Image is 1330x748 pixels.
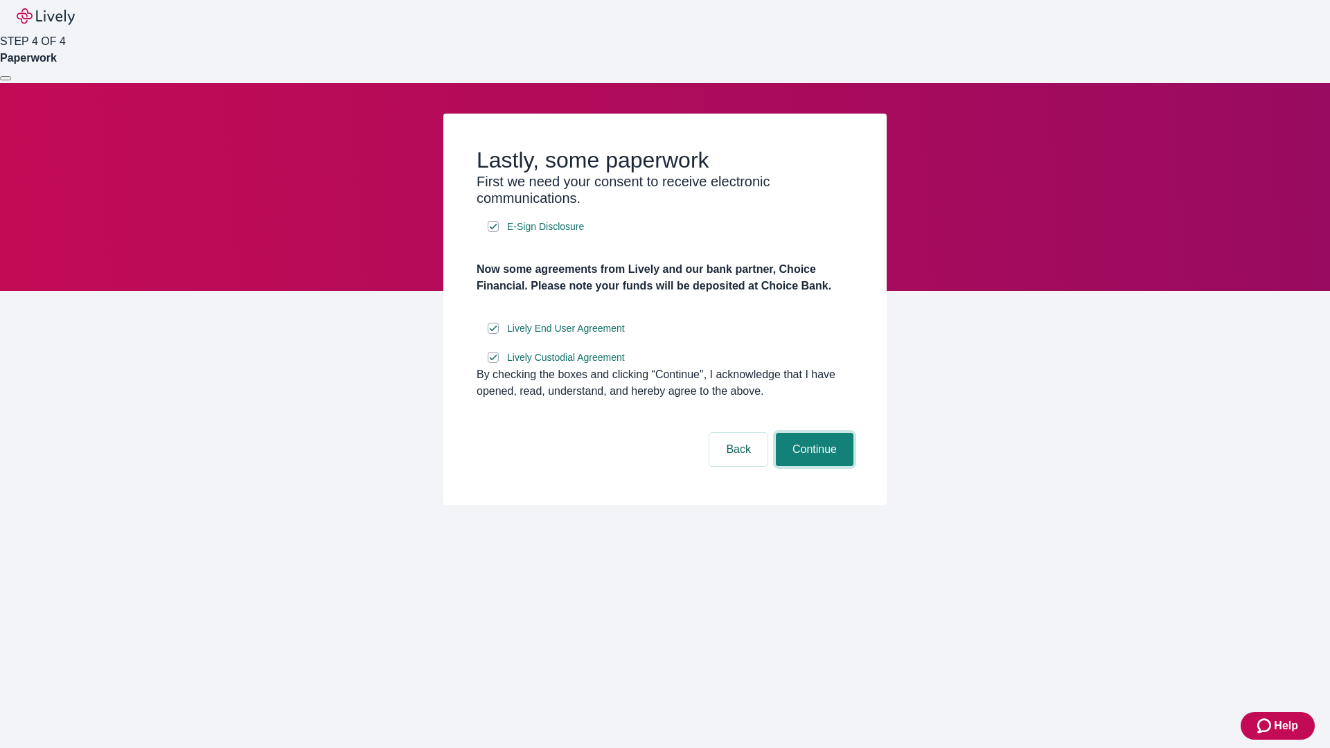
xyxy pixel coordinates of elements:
h2: Lastly, some paperwork [477,147,853,173]
div: By checking the boxes and clicking “Continue", I acknowledge that I have opened, read, understand... [477,366,853,400]
a: e-sign disclosure document [504,349,628,366]
svg: Zendesk support icon [1257,718,1274,734]
a: e-sign disclosure document [504,218,587,235]
span: Lively Custodial Agreement [507,350,625,365]
button: Back [709,433,768,466]
a: e-sign disclosure document [504,320,628,337]
button: Zendesk support iconHelp [1241,712,1315,740]
span: E-Sign Disclosure [507,220,584,234]
h3: First we need your consent to receive electronic communications. [477,173,853,206]
h4: Now some agreements from Lively and our bank partner, Choice Financial. Please note your funds wi... [477,261,853,294]
img: Lively [17,8,75,25]
span: Lively End User Agreement [507,321,625,336]
span: Help [1274,718,1298,734]
button: Continue [776,433,853,466]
